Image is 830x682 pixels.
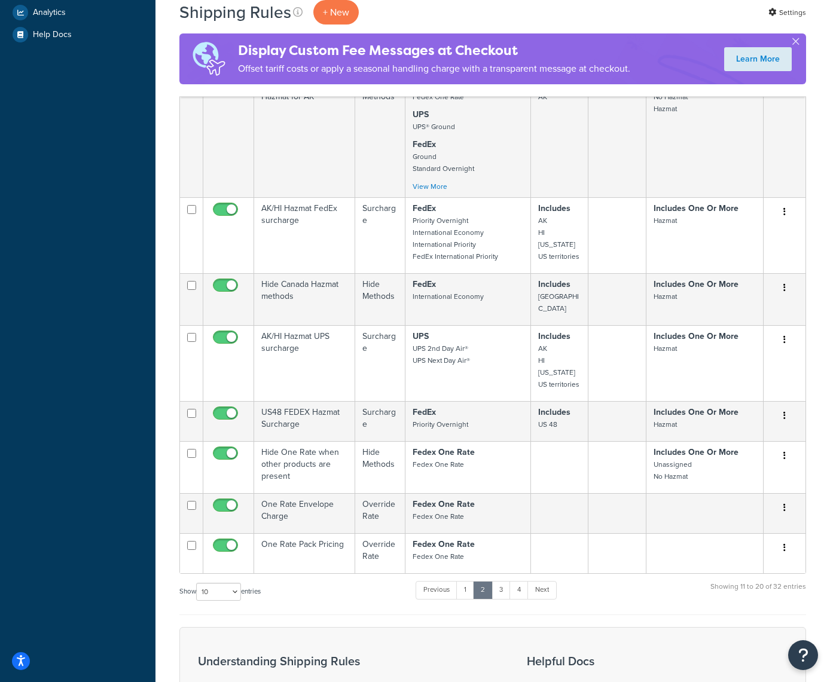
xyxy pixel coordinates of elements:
[413,330,429,342] strong: UPS
[196,583,241,601] select: Showentries
[654,330,739,342] strong: Includes One Or More
[538,278,570,290] strong: Includes
[355,533,405,573] td: Override Rate
[654,406,739,418] strong: Includes One Or More
[355,273,405,325] td: Hide Methods
[654,215,677,226] small: Hazmat
[355,401,405,441] td: Surcharge
[654,446,739,458] strong: Includes One Or More
[538,215,579,262] small: AK HI [US_STATE] US territories
[654,278,739,290] strong: Includes One Or More
[413,446,475,458] strong: Fedex One Rate
[254,533,355,573] td: One Rate Pack Pricing
[538,202,570,215] strong: Includes
[538,291,579,314] small: [GEOGRAPHIC_DATA]
[355,493,405,533] td: Override Rate
[413,151,474,174] small: Ground Standard Overnight
[33,8,66,18] span: Analytics
[654,343,677,354] small: Hazmat
[416,581,457,599] a: Previous
[355,74,405,197] td: Hide Methods
[254,401,355,441] td: US48 FEDEX Hazmat Surcharge
[710,580,806,605] div: Showing 11 to 20 of 32 entries
[724,47,792,71] a: Learn More
[413,551,464,562] small: Fedex One Rate
[538,419,557,430] small: US 48
[355,197,405,273] td: Surcharge
[238,41,630,60] h4: Display Custom Fee Messages at Checkout
[254,197,355,273] td: AK/HI Hazmat FedEx surcharge
[33,30,72,40] span: Help Docs
[413,511,464,522] small: Fedex One Rate
[254,74,355,197] td: Hide methods for No Hazmat for AK
[413,278,436,290] strong: FedEx
[198,655,497,668] h3: Understanding Shipping Rules
[413,406,436,418] strong: FedEx
[9,24,147,45] a: Help Docs
[527,655,723,668] h3: Helpful Docs
[413,291,484,302] small: International Economy
[179,1,291,24] h1: Shipping Rules
[413,108,429,121] strong: UPS
[413,121,455,132] small: UPS® Ground
[768,4,806,21] a: Settings
[413,459,464,470] small: Fedex One Rate
[179,33,238,84] img: duties-banner-06bc72dcb5fe05cb3f9472aba00be2ae8eb53ab6f0d8bb03d382ba314ac3c341.png
[254,441,355,493] td: Hide One Rate when other products are present
[456,581,474,599] a: 1
[254,325,355,401] td: AK/HI Hazmat UPS surcharge
[238,60,630,77] p: Offset tariff costs or apply a seasonal handling charge with a transparent message at checkout.
[473,581,493,599] a: 2
[492,581,511,599] a: 3
[654,459,692,482] small: Unassigned No Hazmat
[413,498,475,510] strong: Fedex One Rate
[413,215,498,262] small: Priority Overnight International Economy International Priority FedEx International Priority
[654,291,677,302] small: Hazmat
[355,441,405,493] td: Hide Methods
[788,640,818,670] button: Open Resource Center
[413,202,436,215] strong: FedEx
[538,343,579,390] small: AK HI [US_STATE] US territories
[509,581,529,599] a: 4
[654,91,688,114] small: No Hazmat Hazmat
[654,202,739,215] strong: Includes One Or More
[413,181,447,192] a: View More
[413,343,470,366] small: UPS 2nd Day Air® UPS Next Day Air®
[254,273,355,325] td: Hide Canada Hazmat methods
[355,325,405,401] td: Surcharge
[413,91,464,102] small: Fedex One Rate
[413,538,475,551] strong: Fedex One Rate
[538,330,570,342] strong: Includes
[9,2,147,23] a: Analytics
[413,419,468,430] small: Priority Overnight
[179,583,261,601] label: Show entries
[654,419,677,430] small: Hazmat
[527,581,557,599] a: Next
[413,138,436,151] strong: FedEx
[254,493,355,533] td: One Rate Envelope Charge
[538,91,547,102] small: AK
[538,406,570,418] strong: Includes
